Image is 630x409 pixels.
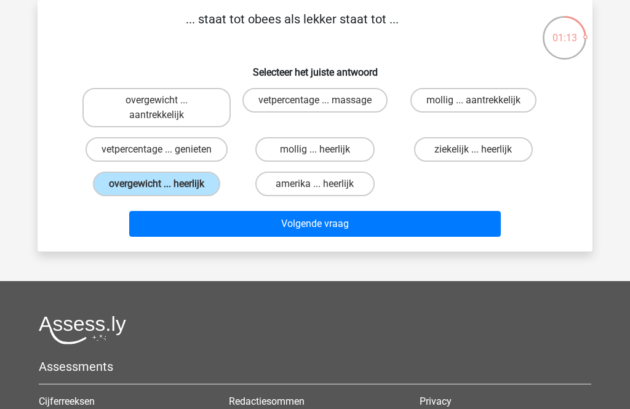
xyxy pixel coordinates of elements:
p: ... staat tot obees als lekker staat tot ... [57,10,527,47]
div: 01:13 [541,15,588,46]
button: Volgende vraag [129,211,501,237]
img: Assessly logo [39,316,126,344]
label: mollig ... aantrekkelijk [410,88,536,113]
label: vetpercentage ... massage [242,88,388,113]
h5: Assessments [39,359,591,374]
label: overgewicht ... heerlijk [93,172,220,196]
label: amerika ... heerlijk [255,172,374,196]
label: ziekelijk ... heerlijk [414,137,533,162]
a: Redactiesommen [229,395,305,407]
label: overgewicht ... aantrekkelijk [82,88,231,127]
a: Privacy [420,395,452,407]
h6: Selecteer het juiste antwoord [57,57,573,78]
a: Cijferreeksen [39,395,95,407]
label: vetpercentage ... genieten [86,137,228,162]
label: mollig ... heerlijk [255,137,374,162]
